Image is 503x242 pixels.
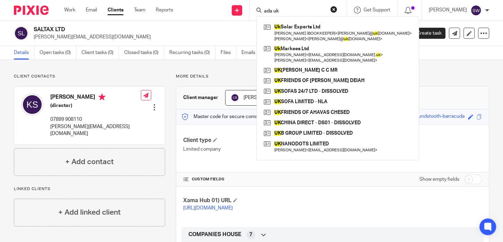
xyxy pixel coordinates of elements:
h4: [PERSON_NAME] [50,93,141,102]
span: COMPANIES HOUSE [188,231,241,238]
img: svg%3E [14,26,28,41]
label: Show empty fields [419,176,459,183]
input: Search [263,8,326,15]
p: Client contacts [14,74,165,79]
span: [PERSON_NAME] [244,95,282,100]
a: Client tasks (0) [82,46,119,60]
i: Primary [99,93,105,100]
h3: Client manager [183,94,218,101]
a: Create task [405,28,445,39]
a: Details [14,46,34,60]
h5: (director) [50,102,141,109]
a: Emails [241,46,261,60]
a: Work [64,7,75,14]
p: Limited company [183,146,332,153]
img: Pixie [14,6,49,15]
button: Clear [330,6,337,13]
a: [URL][DOMAIN_NAME] [183,206,233,210]
a: Files [221,46,236,60]
a: Team [134,7,145,14]
a: Email [86,7,97,14]
p: Linked clients [14,186,165,192]
img: svg%3E [470,5,481,16]
img: svg%3E [231,93,239,102]
span: 7 [249,231,252,238]
p: [PERSON_NAME][EMAIL_ADDRESS][DOMAIN_NAME] [34,34,395,41]
p: 07899 908110 [50,116,141,123]
a: Recurring tasks (0) [169,46,215,60]
span: Get Support [364,8,390,12]
p: Master code for secure communications and files [181,113,301,120]
a: Closed tasks (0) [124,46,164,60]
h2: SALTAX LTD [34,26,323,33]
a: Open tasks (0) [40,46,76,60]
h4: Xama Hub 01) URL [183,197,332,204]
p: More details [176,74,489,79]
img: svg%3E [21,93,43,116]
h4: + Add linked client [58,207,121,218]
h4: + Add contact [65,156,114,167]
p: [PERSON_NAME][EMAIL_ADDRESS][DOMAIN_NAME] [50,123,141,137]
p: [PERSON_NAME] [429,7,467,14]
h4: Client type [183,137,332,144]
a: Clients [108,7,123,14]
h4: CUSTOM FIELDS [183,177,332,182]
a: Reports [156,7,173,14]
